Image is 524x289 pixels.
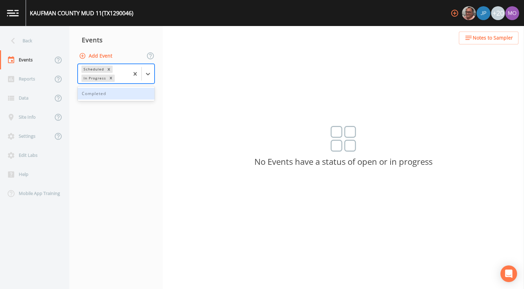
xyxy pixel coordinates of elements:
[78,88,155,100] div: Completed
[462,6,476,20] div: Mike Franklin
[81,75,107,82] div: In Progress
[331,126,356,152] img: svg%3e
[505,6,519,20] img: 4e251478aba98ce068fb7eae8f78b90c
[78,50,115,62] button: Add Event
[7,10,19,16] img: logo
[69,31,163,49] div: Events
[477,6,490,20] img: 41241ef155101aa6d92a04480b0d0000
[462,6,476,20] img: e2d790fa78825a4bb76dcb6ab311d44c
[30,9,133,17] div: KAUFMAN COUNTY MUD 11 (TX1290046)
[163,159,524,165] p: No Events have a status of open or in progress
[459,32,518,44] button: Notes to Sampler
[476,6,491,20] div: Joshua gere Paul
[105,66,113,73] div: Remove Scheduled
[107,75,115,82] div: Remove In Progress
[491,6,505,20] div: +20
[500,265,517,282] div: Open Intercom Messenger
[473,34,513,42] span: Notes to Sampler
[81,66,105,73] div: Scheduled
